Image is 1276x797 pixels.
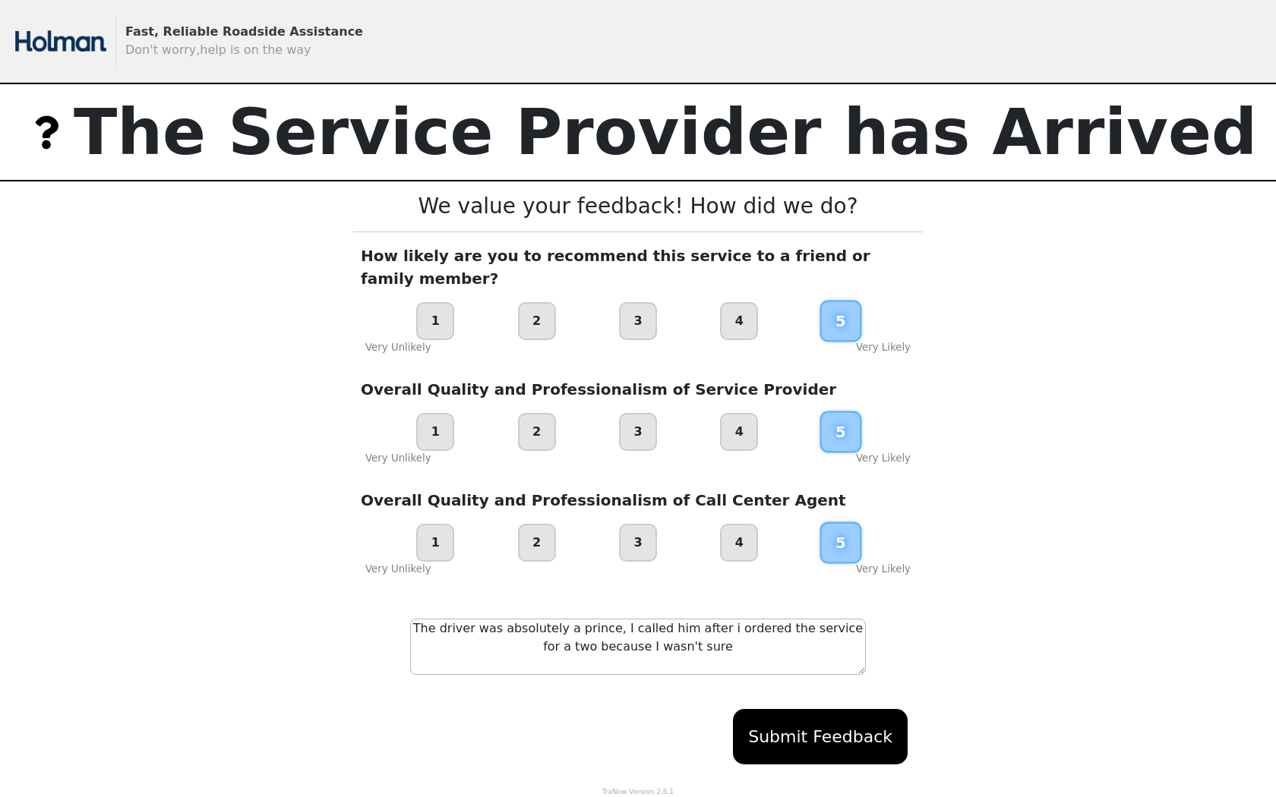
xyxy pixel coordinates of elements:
[619,302,657,340] div: 3
[820,300,861,342] div: 5
[361,489,915,512] p: Overall Quality and Professionalism of Call Center Agent
[856,340,911,355] div: Very Likely
[720,302,758,340] div: 4
[125,24,363,39] strong: Fast, Reliable Roadside Assistance
[619,413,657,451] div: 3
[518,524,556,562] div: 2
[365,451,431,466] div: Very Unlikely
[15,30,106,52] img: trx now logo
[365,340,431,355] div: Very Unlikely
[416,524,454,562] div: 1
[720,524,758,562] div: 4
[820,411,861,452] div: 5
[856,562,911,577] div: Very Likely
[733,709,908,764] button: Submit Feedback
[19,105,74,159] img: trx now logo
[361,378,915,401] p: Overall Quality and Professionalism of Service Provider
[820,521,861,563] div: 5
[361,244,915,290] p: How likely are you to recommend this service to a friend or family member?
[619,524,657,562] div: 3
[125,43,311,57] span: Don't worry,help is on the way
[74,84,1257,180] p: The Service Provider has Arrived
[518,302,556,340] div: 2
[416,413,454,451] div: 1
[518,413,556,451] div: 2
[856,451,911,466] div: Very Likely
[720,413,758,451] div: 4
[410,619,866,675] textarea: The driver was absolutely a prince, I called him after i ordered the service for a two because I ...
[416,302,454,340] div: 1
[382,194,895,219] h3: We value your feedback! How did we do?
[365,562,431,577] div: Very Unlikely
